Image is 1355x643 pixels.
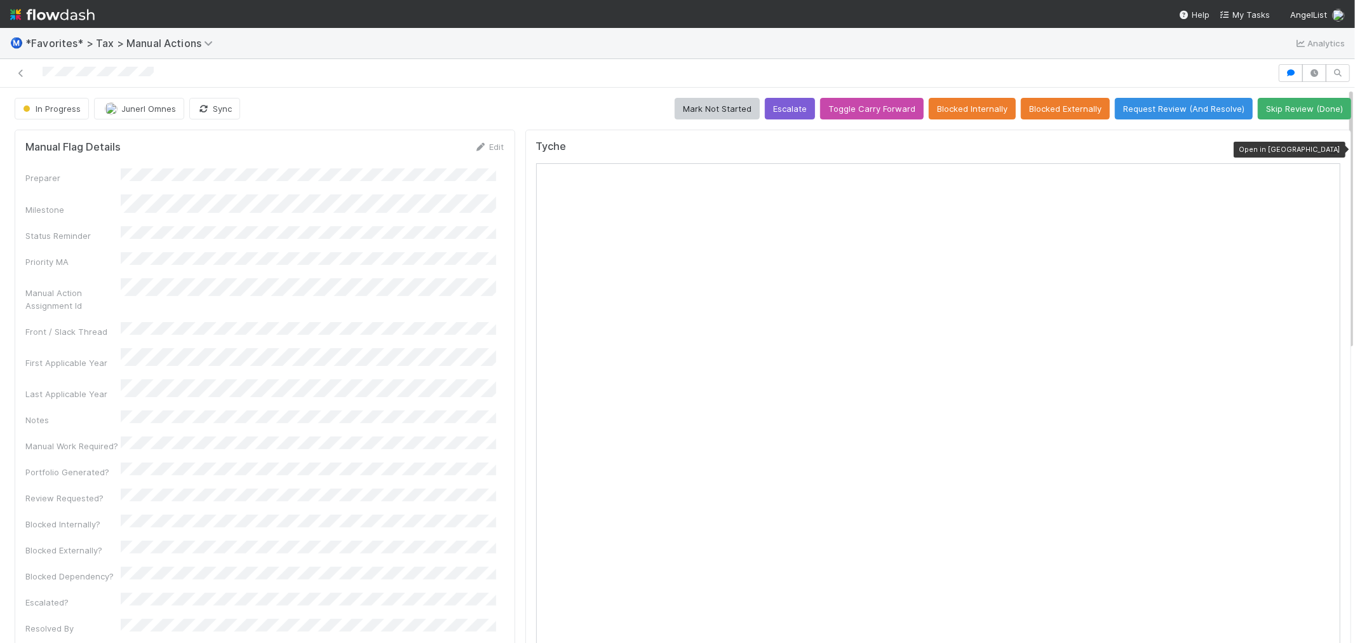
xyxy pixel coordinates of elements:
button: Skip Review (Done) [1258,98,1351,119]
button: Mark Not Started [675,98,760,119]
div: Priority MA [25,255,121,268]
img: avatar_de77a991-7322-4664-a63d-98ba485ee9e0.png [105,102,118,115]
a: My Tasks [1220,8,1270,21]
h5: Manual Flag Details [25,141,121,154]
button: Blocked Internally [929,98,1016,119]
span: My Tasks [1220,10,1270,20]
img: logo-inverted-e16ddd16eac7371096b0.svg [10,4,95,25]
div: Escalated? [25,596,121,609]
span: AngelList [1290,10,1327,20]
img: avatar_de77a991-7322-4664-a63d-98ba485ee9e0.png [1332,9,1345,22]
div: Notes [25,414,121,426]
div: Front / Slack Thread [25,325,121,338]
div: First Applicable Year [25,356,121,369]
div: Resolved By [25,622,121,635]
span: Junerl Omnes [121,104,176,114]
button: Toggle Carry Forward [820,98,924,119]
button: Blocked Externally [1021,98,1110,119]
button: Junerl Omnes [94,98,184,119]
span: Ⓜ️ [10,37,23,48]
div: Manual Action Assignment Id [25,287,121,312]
div: Portfolio Generated? [25,466,121,478]
div: Milestone [25,203,121,216]
div: Last Applicable Year [25,388,121,400]
div: Manual Work Required? [25,440,121,452]
div: Preparer [25,172,121,184]
h5: Tyche [536,140,567,153]
a: Analytics [1295,36,1345,51]
div: Status Reminder [25,229,121,242]
div: Blocked Dependency? [25,570,121,583]
a: Edit [475,142,504,152]
span: *Favorites* > Tax > Manual Actions [25,37,219,50]
div: Blocked Externally? [25,544,121,557]
button: Sync [189,98,240,119]
div: Review Requested? [25,492,121,504]
button: Escalate [765,98,815,119]
div: Blocked Internally? [25,518,121,531]
div: Help [1179,8,1210,21]
button: Request Review (And Resolve) [1115,98,1253,119]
